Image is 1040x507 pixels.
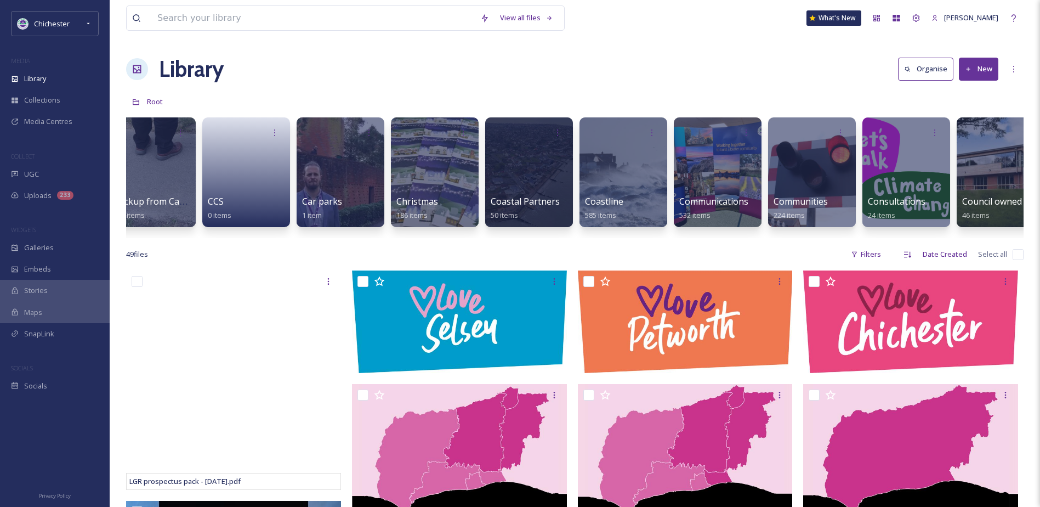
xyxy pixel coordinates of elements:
[34,19,70,29] span: Chichester
[11,226,36,234] span: WIDGETS
[11,57,30,65] span: MEDIA
[352,271,567,373] img: LoveSelsey-RGB.jpg
[491,210,518,220] span: 50 items
[11,364,33,372] span: SOCIALS
[24,116,72,127] span: Media Centres
[24,264,51,274] span: Embeds
[147,95,163,108] a: Root
[302,210,322,220] span: 1 item
[24,169,39,179] span: UGC
[39,492,71,499] span: Privacy Policy
[302,195,342,207] span: Car parks
[803,271,1018,373] img: LoveChichester-RGB.jpg
[868,195,925,207] span: Consultations
[24,285,48,296] span: Stories
[24,381,47,391] span: Socials
[152,6,475,30] input: Search your library
[129,476,241,486] span: LGR prospectus pack - [DATE].pdf
[868,196,925,220] a: Consultations24 items
[845,244,886,265] div: Filters
[868,210,895,220] span: 24 items
[159,53,224,86] a: Library
[585,195,623,207] span: Coastline
[491,196,560,220] a: Coastal Partners50 items
[208,196,231,220] a: CCS0 items
[585,210,616,220] span: 585 items
[208,195,224,207] span: CCS
[396,210,428,220] span: 186 items
[302,196,342,220] a: Car parks1 item
[679,195,748,207] span: Communications
[917,244,973,265] div: Date Created
[774,210,805,220] span: 224 items
[962,210,990,220] span: 46 items
[24,307,42,318] span: Maps
[926,7,1004,29] a: [PERSON_NAME]
[959,58,998,80] button: New
[679,196,748,220] a: Communications532 items
[491,195,560,207] span: Coastal Partners
[774,196,828,220] a: Communities224 items
[126,249,148,260] span: 49 file s
[774,195,828,207] span: Communities
[944,13,998,22] span: [PERSON_NAME]
[679,210,711,220] span: 532 items
[208,210,231,220] span: 0 items
[585,196,623,220] a: Coastline585 items
[495,7,559,29] a: View all files
[978,249,1007,260] span: Select all
[147,97,163,106] span: Root
[24,329,54,339] span: SnapLink
[11,152,35,160] span: COLLECT
[396,196,438,220] a: Christmas186 items
[806,10,861,26] a: What's New
[898,58,959,80] a: Organise
[113,210,145,220] span: 550 items
[24,95,60,105] span: Collections
[18,18,29,29] img: Logo_of_Chichester_District_Council.png
[113,195,201,207] span: Backup from Camera
[578,271,793,373] img: LovePetworth-RGB.jpg
[39,488,71,502] a: Privacy Policy
[24,243,54,253] span: Galleries
[113,196,201,220] a: Backup from Camera550 items
[24,190,52,201] span: Uploads
[898,58,953,80] button: Organise
[24,74,46,84] span: Library
[396,195,438,207] span: Christmas
[57,191,73,200] div: 233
